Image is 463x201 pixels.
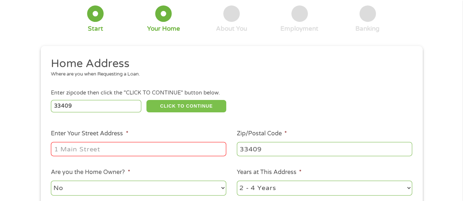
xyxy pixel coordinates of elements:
div: Enter zipcode then click the "CLICK TO CONTINUE" button below. [51,89,412,97]
div: Where are you when Requesting a Loan. [51,71,407,78]
label: Years at This Address [237,169,302,176]
input: Enter Zipcode (e.g 01510) [51,100,141,112]
button: CLICK TO CONTINUE [146,100,226,112]
div: Banking [355,25,380,33]
label: Enter Your Street Address [51,130,128,138]
label: Zip/Postal Code [237,130,287,138]
div: About You [216,25,247,33]
div: Your Home [147,25,180,33]
label: Are you the Home Owner? [51,169,130,176]
input: 1 Main Street [51,142,226,156]
div: Employment [280,25,318,33]
h2: Home Address [51,57,407,71]
div: Start [88,25,103,33]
